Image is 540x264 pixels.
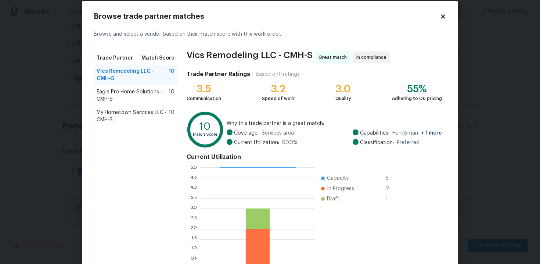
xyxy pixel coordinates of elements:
span: Draft [327,195,339,203]
span: Match Score [141,54,174,62]
h4: Current Utilization [187,153,442,161]
span: Preferred [397,139,420,146]
span: 1 [386,195,397,203]
text: 2.0 [190,227,197,231]
span: Capabilities: [360,129,389,137]
span: Trade Partner [97,54,133,62]
div: Adhering to OD pricing [392,95,442,102]
text: 3.0 [190,206,197,211]
text: 1.0 [191,247,197,252]
span: Coverage: [234,129,259,137]
span: + 1 more [421,131,442,136]
span: Current Utilization: [234,139,279,146]
span: In Progress [327,185,354,192]
text: 5.0 [190,165,197,170]
text: Match Score [193,132,217,136]
div: Based on 11 ratings [256,71,300,78]
span: Why this trade partner is a great match: [227,120,442,127]
text: 1.5 [191,237,197,242]
span: Vics Remodeling LLC - CMH-S [97,68,169,82]
div: | [250,71,256,78]
span: 2 [386,185,397,192]
span: 5 [386,175,397,182]
text: 10 [199,121,211,132]
span: Great match [318,54,350,61]
span: 60.0 % [282,139,298,146]
div: 3.0 [335,85,351,93]
div: Quality [335,95,351,102]
div: Communication [187,95,221,102]
div: 3.5 [187,85,221,93]
span: My Hometown Services LLC - CMH-S [97,109,169,124]
span: Capacity [327,175,349,182]
div: 3.2 [262,85,295,93]
text: 2.5 [191,217,197,221]
text: 3.5 [191,196,197,200]
div: 55% [392,85,442,93]
div: Browse and select a vendor based on their match score with this work order. [94,22,446,47]
span: 10 [169,88,174,103]
span: 10 [169,68,174,82]
span: Services area [262,129,294,137]
text: 0.5 [190,258,197,262]
span: Handyman [392,129,442,137]
h2: Browse trade partner matches [94,13,440,20]
span: Classification: [360,139,394,146]
text: 4.5 [190,175,197,180]
h4: Trade Partner Ratings [187,71,250,78]
div: Speed of work [262,95,295,102]
span: 10 [169,109,174,124]
span: In compliance [356,54,389,61]
span: Eagle Pro Home Solutions - CMH-S [97,88,169,103]
text: 4.0 [190,186,197,190]
span: Vics Remodeling LLC - CMH-S [187,51,313,63]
